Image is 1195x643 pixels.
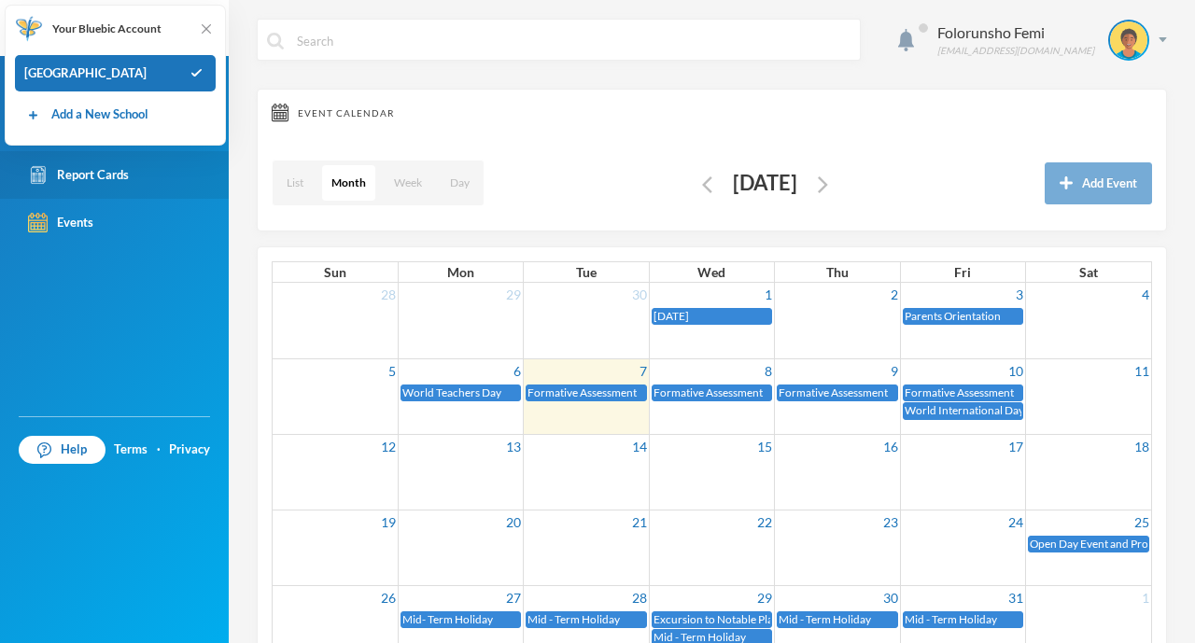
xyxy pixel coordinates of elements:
a: 28 [630,586,649,609]
a: 26 [379,586,398,609]
span: Excursion to Notable Places [654,612,789,626]
a: 29 [504,283,523,306]
a: 24 [1006,510,1025,534]
a: Formative Assessment [526,384,646,402]
a: 6 [512,359,523,383]
a: 20 [504,510,523,534]
span: [DATE] [654,309,689,323]
span: Your Bluebic Account [52,21,162,37]
a: Excursion to Notable Places [652,611,772,629]
a: 16 [881,435,900,458]
button: Add Event [1045,162,1152,204]
a: [DATE] [652,308,772,326]
span: Mid - Term Holiday [527,612,620,626]
div: · [157,440,161,459]
a: 23 [881,510,900,534]
a: Formative Assessment [777,384,897,402]
div: Report Cards [28,165,129,185]
a: 30 [630,283,649,306]
a: 22 [755,510,774,534]
a: Mid - Term Holiday [777,611,897,629]
div: Events [28,213,93,232]
a: World Teachers Day [401,384,521,402]
span: Formative Assessment [905,385,1014,399]
a: Mid - Term Holiday [526,611,646,629]
span: World International Day of the Girl Child [905,403,1103,417]
a: 14 [630,435,649,458]
span: Mid - Term Holiday [905,612,997,626]
a: 25 [1132,510,1151,534]
a: World International Day of the Girl Child [903,402,1023,420]
span: Thu [826,264,849,280]
a: 29 [755,586,774,609]
a: 10 [1006,359,1025,383]
span: Tue [576,264,597,280]
div: [EMAIL_ADDRESS][DOMAIN_NAME] [937,44,1094,58]
a: 27 [504,586,523,609]
span: Mid- Term Holiday [402,612,493,626]
div: [DATE] [718,165,812,202]
a: 5 [387,359,398,383]
span: Mid - Term Holiday [779,612,871,626]
a: Mid- Term Holiday [401,611,521,629]
a: 13 [504,435,523,458]
a: 4 [1140,283,1151,306]
a: 17 [1006,435,1025,458]
button: Edit [696,173,718,194]
button: List [277,165,313,201]
a: 18 [1132,435,1151,458]
a: Help [19,436,105,464]
span: Wed [697,264,725,280]
a: 30 [881,586,900,609]
button: Week [385,165,431,201]
span: Fri [954,264,971,280]
a: 12 [379,435,398,458]
img: STUDENT [1110,21,1147,59]
div: [GEOGRAPHIC_DATA] [15,55,216,92]
a: 2 [889,283,900,306]
a: Add a New School [24,105,148,124]
a: 1 [1140,586,1151,609]
a: Parents Orientation [903,308,1023,326]
a: 1 [763,283,774,306]
input: Search [295,20,851,62]
span: Formative Assessment [779,385,888,399]
span: Mon [447,264,474,280]
a: 8 [763,359,774,383]
button: Month [322,165,375,201]
a: 7 [638,359,649,383]
div: Folorunsho Femi [937,21,1094,44]
span: Sun [324,264,346,280]
span: Parents Orientation [905,309,1001,323]
a: Formative Assessment [652,384,772,402]
a: 11 [1132,359,1151,383]
a: 31 [1006,586,1025,609]
a: 9 [889,359,900,383]
a: Formative Assessment [903,384,1023,402]
span: Formative Assessment [527,385,637,399]
span: Sat [1079,264,1098,280]
a: 28 [379,283,398,306]
div: Event Calendar [272,104,1152,122]
button: Edit [812,173,834,194]
span: World Teachers Day [402,385,501,399]
button: Day [441,165,479,201]
a: Terms [114,440,148,459]
a: 21 [630,510,649,534]
a: Privacy [169,440,210,459]
a: Open Day Event and Projects Exhibition [1028,536,1149,553]
a: 3 [1014,283,1025,306]
a: 19 [379,510,398,534]
a: 15 [755,435,774,458]
a: Mid - Term Holiday [903,611,1023,629]
img: search [267,33,284,49]
span: Formative Assessment [654,385,763,399]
